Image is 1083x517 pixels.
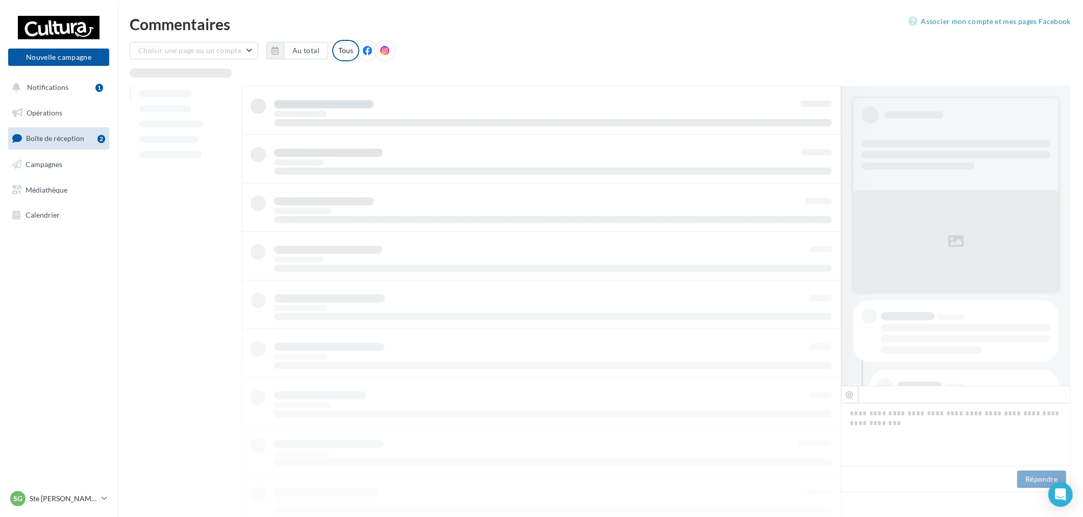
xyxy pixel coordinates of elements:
[130,16,1071,32] div: Commentaires
[95,84,103,92] div: 1
[8,489,109,508] a: SG Ste [PERSON_NAME] des Bois
[97,135,105,143] div: 2
[27,108,62,117] span: Opérations
[8,49,109,66] button: Nouvelle campagne
[26,134,84,143] span: Boîte de réception
[1048,482,1073,507] div: Open Intercom Messenger
[284,42,328,59] button: Au total
[26,160,62,169] span: Campagnes
[266,42,328,59] button: Au total
[909,15,1071,28] a: Associer mon compte et mes pages Facebook
[6,77,107,98] button: Notifications 1
[27,83,68,91] span: Notifications
[6,179,111,201] a: Médiathèque
[30,494,97,504] p: Ste [PERSON_NAME] des Bois
[26,185,67,194] span: Médiathèque
[26,210,60,219] span: Calendrier
[332,40,359,61] div: Tous
[1017,471,1066,488] button: Répondre
[6,102,111,124] a: Opérations
[130,42,258,59] button: Choisir une page ou un compte
[13,494,22,504] span: SG
[6,154,111,175] a: Campagnes
[6,204,111,226] a: Calendrier
[138,46,241,55] span: Choisir une page ou un compte
[6,127,111,149] a: Boîte de réception2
